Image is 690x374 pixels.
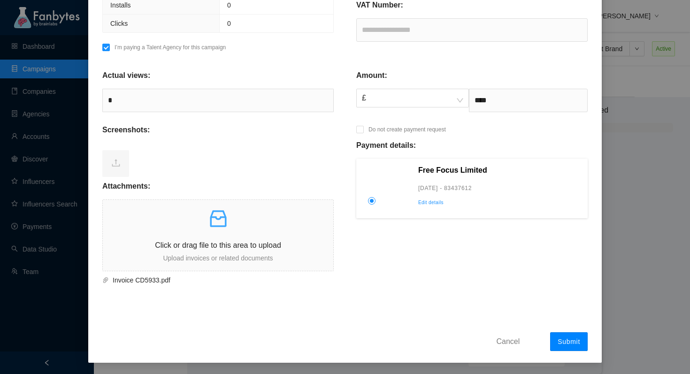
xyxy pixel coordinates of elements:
p: Upload invoices or related documents [103,253,333,263]
span: Clicks [110,20,128,27]
p: Attachments: [102,181,150,192]
span: Cancel [496,336,520,347]
p: [DATE] - 83437612 [418,183,582,193]
span: 0 [227,20,231,27]
span: Invoice CD5933.pdf [109,275,322,285]
p: Free Focus Limited [418,165,582,176]
p: Do not create payment request [368,125,446,134]
span: Installs [110,1,131,9]
p: Edit details [418,198,582,207]
span: inbox [207,207,230,230]
p: Screenshots: [102,124,150,136]
span: 0 [227,1,231,9]
span: paper-clip [102,277,109,283]
p: Click or drag file to this area to upload [103,239,333,251]
span: inboxClick or drag file to this area to uploadUpload invoices or related documents [103,200,333,271]
button: Cancel [489,334,527,349]
span: upload [111,158,121,168]
span: Submit [558,338,580,345]
p: Actual views: [102,70,150,81]
p: I’m paying a Talent Agency for this campaign [115,43,226,52]
p: Payment details: [356,140,416,151]
button: Submit [550,332,588,351]
span: £ [362,89,463,107]
p: Amount: [356,70,387,81]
